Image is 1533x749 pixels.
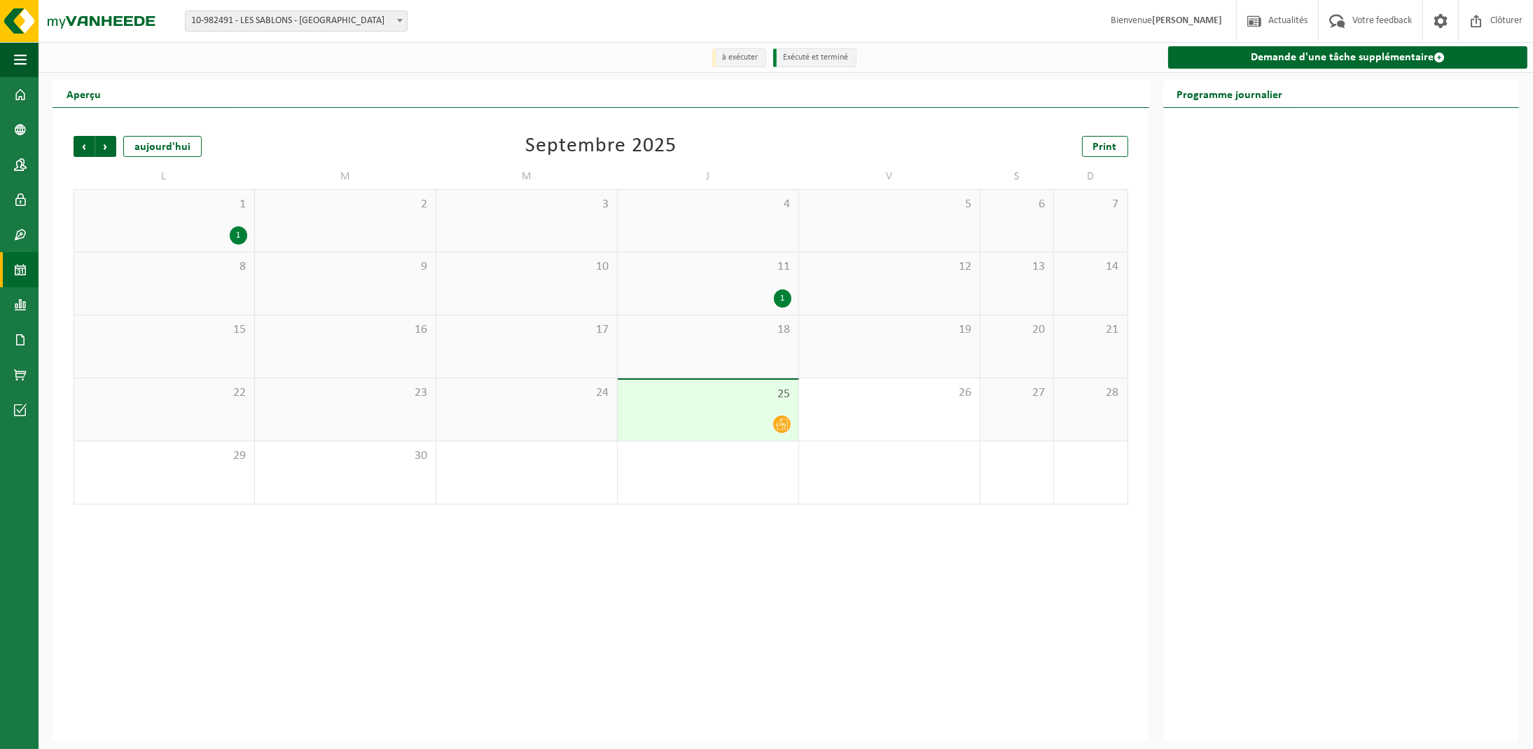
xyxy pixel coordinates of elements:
[987,197,1046,212] span: 6
[443,385,610,401] span: 24
[443,197,610,212] span: 3
[1152,15,1222,26] strong: [PERSON_NAME]
[806,197,973,212] span: 5
[81,385,247,401] span: 22
[525,136,677,157] div: Septembre 2025
[774,289,791,308] div: 1
[1163,80,1297,107] h2: Programme journalier
[1168,46,1528,69] a: Demande d'une tâche supplémentaire
[186,11,407,31] span: 10-982491 - LES SABLONS - MARCHE-LES-DAMES
[980,164,1054,189] td: S
[74,164,255,189] td: L
[443,322,610,338] span: 17
[1061,385,1120,401] span: 28
[262,385,429,401] span: 23
[987,259,1046,275] span: 13
[806,322,973,338] span: 19
[53,80,115,107] h2: Aperçu
[81,259,247,275] span: 8
[987,385,1046,401] span: 27
[1061,322,1120,338] span: 21
[262,197,429,212] span: 2
[230,226,247,245] div: 1
[443,259,610,275] span: 10
[95,136,116,157] span: Suivant
[806,259,973,275] span: 12
[74,136,95,157] span: Précédent
[255,164,436,189] td: M
[625,197,791,212] span: 4
[262,448,429,464] span: 30
[81,448,247,464] span: 29
[81,322,247,338] span: 15
[712,48,766,67] li: à exécuter
[987,322,1046,338] span: 20
[81,197,247,212] span: 1
[262,322,429,338] span: 16
[806,385,973,401] span: 26
[618,164,799,189] td: J
[1061,197,1120,212] span: 7
[625,387,791,402] span: 25
[123,136,202,157] div: aujourd'hui
[625,259,791,275] span: 11
[1054,164,1128,189] td: D
[436,164,618,189] td: M
[1082,136,1128,157] a: Print
[1061,259,1120,275] span: 14
[799,164,980,189] td: V
[1093,142,1117,153] span: Print
[185,11,408,32] span: 10-982491 - LES SABLONS - MARCHE-LES-DAMES
[773,48,856,67] li: Exécuté et terminé
[625,322,791,338] span: 18
[262,259,429,275] span: 9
